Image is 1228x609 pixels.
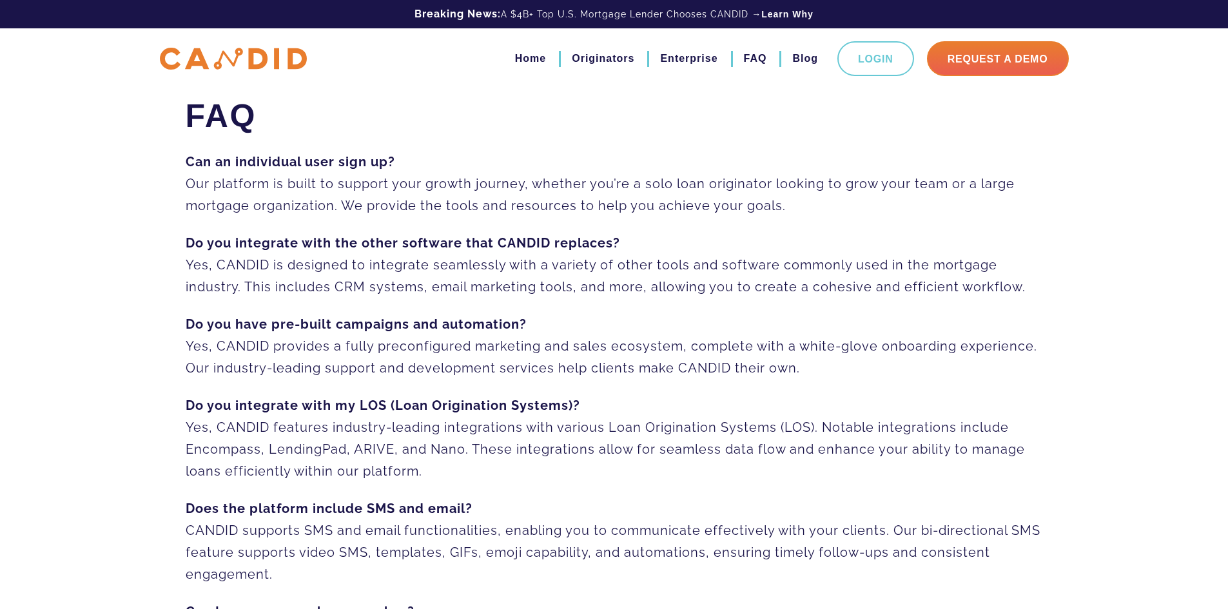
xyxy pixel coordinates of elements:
[186,316,527,332] strong: Do you have pre-built campaigns and automation?
[837,41,914,76] a: Login
[186,154,395,169] strong: Can an individual user sign up?
[186,232,1043,298] p: Yes, CANDID is designed to integrate seamlessly with a variety of other tools and software common...
[414,8,501,20] b: Breaking News:
[186,398,580,413] strong: Do you integrate with my LOS (Loan Origination Systems)?
[761,8,814,21] a: Learn Why
[744,48,767,70] a: FAQ
[515,48,546,70] a: Home
[186,313,1043,379] p: Yes, CANDID provides a fully preconfigured marketing and sales ecosystem, complete with a white-g...
[572,48,634,70] a: Originators
[660,48,717,70] a: Enterprise
[186,235,620,251] strong: Do you integrate with the other software that CANDID replaces?
[160,48,307,70] img: CANDID APP
[186,97,1043,135] h1: FAQ
[792,48,818,70] a: Blog
[927,41,1069,76] a: Request A Demo
[186,394,1043,482] p: Yes, CANDID features industry-leading integrations with various Loan Origination Systems (LOS). N...
[186,151,1043,217] p: Our platform is built to support your growth journey, whether you’re a solo loan originator looki...
[186,501,473,516] strong: Does the platform include SMS and email?
[186,498,1043,585] p: CANDID supports SMS and email functionalities, enabling you to communicate effectively with your ...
